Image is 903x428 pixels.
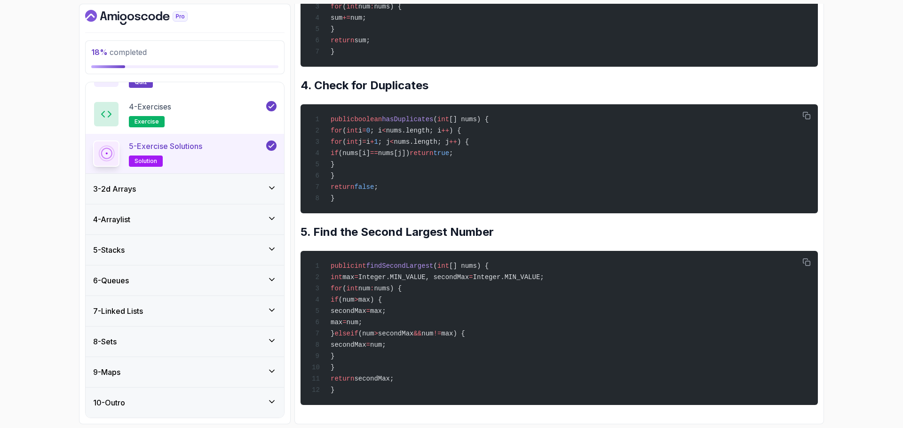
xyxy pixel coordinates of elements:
span: secondMax [331,341,366,349]
span: nums.length; i [386,127,442,134]
span: ( [433,262,437,270]
span: max [331,319,342,326]
span: ; i [370,127,382,134]
button: 9-Maps [86,357,284,387]
span: nums[j]) [378,149,410,157]
span: nums.length; j [394,138,449,146]
button: 4-Exercisesexercise [93,101,277,127]
span: 18 % [91,47,108,57]
span: secondMax; [354,375,394,382]
span: max) { [358,296,382,303]
span: } [331,195,334,202]
span: return [331,37,354,44]
span: secondMax [378,330,414,337]
span: secondMax [331,307,366,315]
h3: 3 - 2d Arrays [93,183,136,195]
h3: 4 - Arraylist [93,214,130,225]
span: if [350,330,358,337]
h3: 6 - Queues [93,275,129,286]
span: completed [91,47,147,57]
span: } [331,330,334,337]
span: int [437,116,449,123]
span: (num [339,296,355,303]
button: 8-Sets [86,327,284,357]
h2: 5. Find the Second Largest Number [301,225,818,240]
span: ) { [449,127,461,134]
span: true [433,149,449,157]
p: 5 - Exercise Solutions [129,140,202,152]
span: public [331,116,354,123]
span: Integer.MIN_VALUE, secondMax [358,273,469,281]
span: [] nums) { [449,262,489,270]
h3: 10 - Outro [93,397,125,408]
span: int [347,3,358,10]
span: } [331,352,334,360]
span: } [331,25,334,33]
button: 3-2d Arrays [86,174,284,204]
span: [] nums) { [449,116,489,123]
span: } [331,364,334,371]
span: (nums[i] [339,149,370,157]
span: i [358,127,362,134]
span: ( [342,3,346,10]
h3: 9 - Maps [93,366,120,378]
span: max; [370,307,386,315]
button: 5-Exercise Solutionssolution [93,140,277,167]
span: = [362,127,366,134]
span: public [331,262,354,270]
span: ( [433,116,437,123]
span: int [354,262,366,270]
span: && [413,330,421,337]
span: = [354,273,358,281]
h2: 4. Check for Duplicates [301,78,818,93]
span: ; [449,149,453,157]
button: 4-Arraylist [86,204,284,234]
span: : [370,285,374,292]
span: exercise [135,118,159,125]
span: > [354,296,358,303]
span: num; [347,319,363,326]
span: = [362,138,366,146]
span: int [347,127,358,134]
span: return [331,183,354,191]
span: ++ [449,138,457,146]
span: findSecondLargest [366,262,434,270]
span: if [331,149,339,157]
span: sum [331,14,342,22]
span: num; [350,14,366,22]
button: 5-Stacks [86,235,284,265]
span: } [331,386,334,394]
span: ) { [457,138,469,146]
a: Dashboard [85,10,209,25]
h3: 5 - Stacks [93,244,125,256]
span: = [342,319,346,326]
span: ++ [441,127,449,134]
p: 4 - Exercises [129,101,171,112]
span: for [331,3,342,10]
span: num [358,285,370,292]
span: if [331,296,339,303]
span: ; j [378,138,390,146]
h3: 7 - Linked Lists [93,305,143,317]
span: num [358,3,370,10]
span: ( [342,127,346,134]
span: i [366,138,370,146]
span: > [374,330,378,337]
span: ( [342,285,346,292]
span: max) { [441,330,465,337]
span: + [370,138,374,146]
span: ( [342,138,346,146]
span: num; [370,341,386,349]
span: = [366,341,370,349]
span: nums) { [374,3,402,10]
span: == [370,149,378,157]
span: Integer.MIN_VALUE; [473,273,544,281]
span: return [331,375,354,382]
h3: 8 - Sets [93,336,117,347]
span: max [342,273,354,281]
span: = [469,273,473,281]
span: sum; [354,37,370,44]
span: += [342,14,350,22]
span: j [358,138,362,146]
span: = [366,307,370,315]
